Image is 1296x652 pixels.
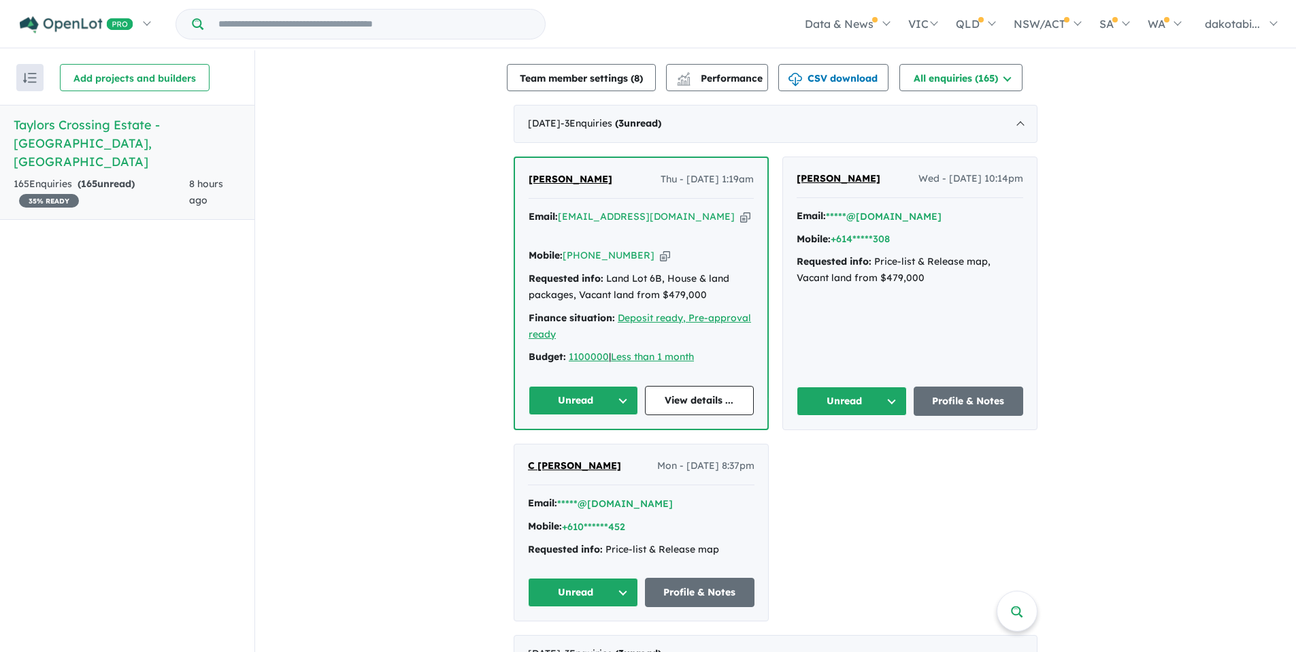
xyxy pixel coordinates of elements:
span: Mon - [DATE] 8:37pm [657,458,754,474]
span: 165 [81,178,97,190]
a: Profile & Notes [914,387,1024,416]
span: 35 % READY [19,194,79,208]
strong: Budget: [529,351,566,363]
strong: Mobile: [528,520,562,532]
img: Openlot PRO Logo White [20,16,133,33]
a: [EMAIL_ADDRESS][DOMAIN_NAME] [558,210,735,223]
a: Deposit ready, Pre-approval ready [529,312,751,340]
span: Performance [679,72,763,84]
button: Copy [660,248,670,263]
div: | [529,349,754,365]
span: C [PERSON_NAME] [528,459,621,472]
div: [DATE] [514,105,1037,143]
strong: Email: [529,210,558,223]
strong: Requested info: [529,272,603,284]
strong: Finance situation: [529,312,615,324]
img: line-chart.svg [678,72,690,80]
span: dakotabi... [1205,17,1260,31]
button: All enquiries (165) [899,64,1023,91]
button: Unread [529,386,638,415]
img: bar-chart.svg [677,77,691,86]
span: Wed - [DATE] 10:14pm [918,171,1023,187]
strong: Mobile: [797,233,831,245]
strong: ( unread) [78,178,135,190]
strong: Email: [797,210,826,222]
div: Price-list & Release map, Vacant land from $479,000 [797,254,1023,287]
img: sort.svg [23,73,37,83]
button: Copy [740,210,750,224]
span: 8 [634,72,639,84]
a: [PERSON_NAME] [797,171,880,187]
strong: Mobile: [529,249,563,261]
a: 1100000 [569,351,609,363]
a: Profile & Notes [645,578,755,607]
button: CSV download [778,64,888,91]
button: Performance [666,64,768,91]
a: C [PERSON_NAME] [528,458,621,474]
strong: Email: [528,497,557,509]
span: 8 hours ago [189,178,223,206]
a: View details ... [645,386,754,415]
h5: Taylors Crossing Estate - [GEOGRAPHIC_DATA] , [GEOGRAPHIC_DATA] [14,116,241,171]
span: 3 [618,117,624,129]
span: Thu - [DATE] 1:19am [661,172,754,188]
button: Unread [528,578,638,607]
div: Price-list & Release map [528,542,754,558]
a: [PERSON_NAME] [529,172,612,188]
button: Unread [797,387,907,416]
strong: ( unread) [615,117,661,129]
input: Try estate name, suburb, builder or developer [206,10,542,39]
span: [PERSON_NAME] [529,173,612,185]
button: Add projects and builders [60,64,210,91]
div: 165 Enquir ies [14,176,189,209]
span: [PERSON_NAME] [797,172,880,184]
span: - 3 Enquir ies [561,117,661,129]
strong: Requested info: [528,543,603,555]
img: download icon [788,73,802,86]
div: Land Lot 6B, House & land packages, Vacant land from $479,000 [529,271,754,304]
a: Less than 1 month [611,351,694,363]
strong: Requested info: [797,255,871,267]
a: [PHONE_NUMBER] [563,249,654,261]
button: Team member settings (8) [507,64,656,91]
